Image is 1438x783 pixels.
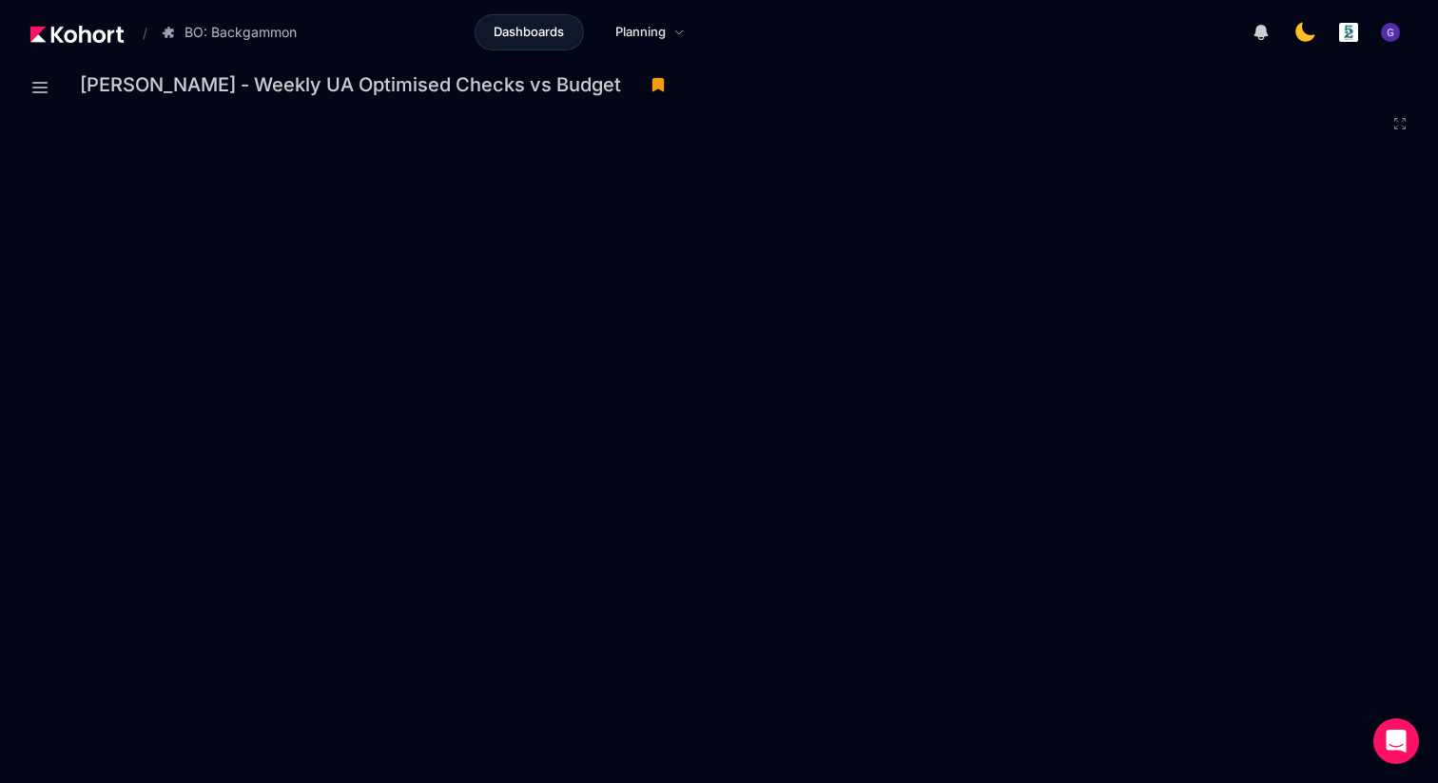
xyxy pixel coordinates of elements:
[185,23,297,42] span: BO: Backgammon
[615,23,666,42] span: Planning
[595,14,705,50] a: Planning
[475,14,584,50] a: Dashboards
[30,26,124,43] img: Kohort logo
[494,23,564,42] span: Dashboards
[1392,116,1408,131] button: Fullscreen
[1339,23,1358,42] img: logo_logo_images_1_20240607072359498299_20240828135028712857.jpeg
[80,75,632,94] h3: [PERSON_NAME] - Weekly UA Optimised Checks vs Budget
[127,23,147,43] span: /
[1373,718,1419,764] div: Open Intercom Messenger
[151,16,317,49] button: BO: Backgammon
